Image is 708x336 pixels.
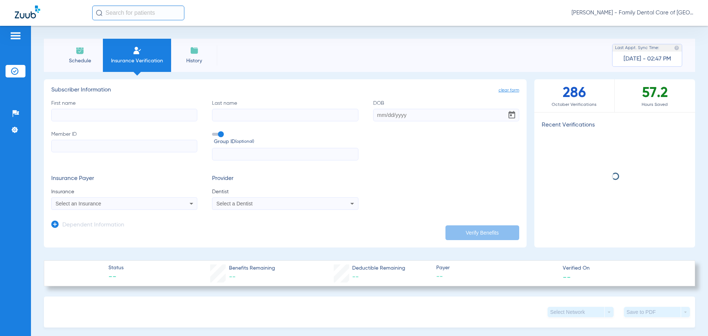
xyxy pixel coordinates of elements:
[229,274,236,280] span: --
[15,6,40,18] img: Zuub Logo
[190,46,199,55] img: History
[534,79,615,112] div: 286
[108,57,166,65] span: Insurance Verification
[235,138,254,146] small: (optional)
[51,175,197,183] h3: Insurance Payer
[76,46,84,55] img: Schedule
[51,100,197,121] label: First name
[216,201,253,207] span: Select a Dentist
[214,138,358,146] span: Group ID
[229,264,275,272] span: Benefits Remaining
[51,87,519,94] h3: Subscriber Information
[534,101,614,108] span: October Verifications
[177,57,212,65] span: History
[62,57,97,65] span: Schedule
[615,79,695,112] div: 57.2
[108,272,124,283] span: --
[212,109,358,121] input: Last name
[51,188,197,195] span: Insurance
[108,264,124,272] span: Status
[212,175,358,183] h3: Provider
[212,188,358,195] span: Dentist
[96,10,103,16] img: Search Icon
[62,222,124,229] h3: Dependent Information
[56,201,101,207] span: Select an Insurance
[51,140,197,152] input: Member ID
[534,122,695,129] h3: Recent Verifications
[10,31,21,40] img: hamburger-icon
[51,131,197,161] label: Member ID
[51,109,197,121] input: First name
[504,108,519,122] button: Open calendar
[212,100,358,121] label: Last name
[436,264,556,272] span: Payer
[674,45,679,51] img: last sync help info
[499,87,519,94] span: clear form
[352,264,405,272] span: Deductible Remaining
[352,274,359,280] span: --
[133,46,142,55] img: Manual Insurance Verification
[615,44,659,52] span: Last Appt. Sync Time:
[563,264,683,272] span: Verified On
[373,100,519,121] label: DOB
[373,109,519,121] input: DOBOpen calendar
[436,272,556,281] span: --
[563,273,571,281] span: --
[445,225,519,240] button: Verify Benefits
[615,101,695,108] span: Hours Saved
[624,55,671,63] span: [DATE] - 02:47 PM
[92,6,184,20] input: Search for patients
[572,9,693,17] span: [PERSON_NAME] - Family Dental Care of [GEOGRAPHIC_DATA]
